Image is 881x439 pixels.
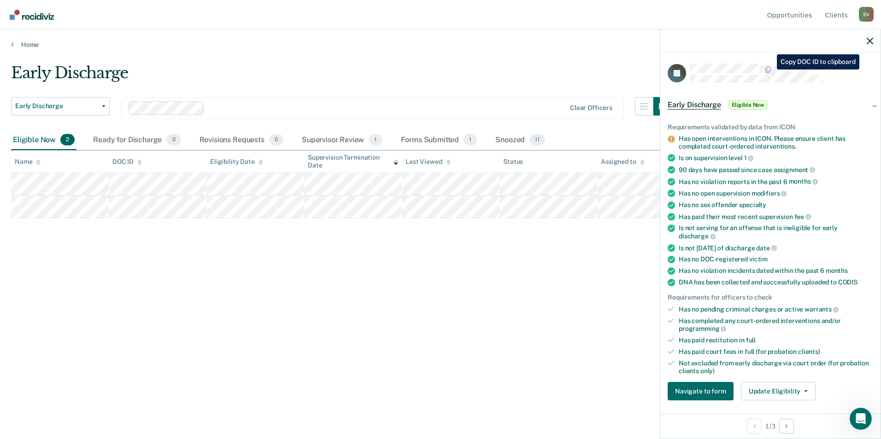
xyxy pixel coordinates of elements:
div: S V [859,7,874,22]
span: 0 [269,134,283,146]
span: Early Discharge [668,100,721,110]
div: Has no sex offender [679,201,873,209]
div: DNA has been collected and successfully uploaded to [679,278,873,286]
div: Ready for Discharge [91,130,182,150]
div: Has paid their most recent supervision [679,213,873,221]
span: 1 [464,134,477,146]
span: fee [794,213,811,220]
button: Update Eligibility [741,382,816,400]
a: Home [11,40,870,49]
span: warrants [805,306,839,313]
div: Name [15,158,41,166]
span: victim [749,255,768,263]
div: Revisions Requests [198,130,285,150]
span: Early Discharge [15,102,98,110]
div: Has paid restitution in [679,336,873,344]
div: Has no DOC-registered [679,255,873,263]
div: 90 days have passed since case [679,166,873,174]
span: CODIS [838,278,858,286]
div: 1 / 3 [660,414,881,438]
span: Eligible Now [728,100,768,110]
span: specialty [739,201,766,208]
img: Recidiviz [10,10,54,20]
div: Supervision Termination Date [308,154,398,169]
div: Early DischargeEligible Now [660,90,881,120]
button: Previous Opportunity [747,419,762,433]
div: Status [503,158,523,166]
button: Navigate to form [668,382,734,400]
span: 11 [529,134,545,146]
div: Has no violation incidents dated within the past 6 [679,267,873,275]
a: Navigate to form link [668,382,737,400]
span: 2 [60,134,75,146]
div: Has no pending criminal charges or active [679,305,873,313]
span: 1 [369,134,382,146]
div: Assigned to [601,158,644,166]
span: only) [700,367,715,375]
div: DOC ID [112,158,142,166]
span: 1 [744,154,754,162]
div: Early Discharge [11,64,672,90]
div: Has paid court fees in full (for probation [679,348,873,356]
div: Supervisor Review [300,130,384,150]
span: programming [679,325,726,332]
div: Has no open supervision [679,189,873,197]
div: Is not serving for an offense that is ineligible for early [679,224,873,240]
div: Eligible Now [11,130,76,150]
button: Next Opportunity [779,419,794,433]
div: Has no violation reports in the past 6 [679,178,873,186]
span: clients) [798,348,820,355]
div: Forms Submitted [399,130,479,150]
span: date [756,244,776,252]
span: 0 [166,134,181,146]
div: Snoozed [493,130,547,150]
div: Eligibility Date [210,158,263,166]
div: Not excluded from early discharge via court order (for probation clients [679,359,873,375]
div: Has completed any court-ordered interventions and/or [679,317,873,333]
div: Requirements for officers to check [668,294,873,301]
span: months [789,178,818,185]
span: months [826,267,848,274]
span: assignment [774,166,815,173]
div: Has open interventions in ICON. Please ensure client has completed court-ordered interventions. [679,135,873,150]
div: Last Viewed [405,158,450,166]
div: Is on supervision level [679,154,873,162]
span: modifiers [752,190,787,197]
iframe: Intercom live chat [850,408,872,430]
span: discharge [679,232,716,240]
button: Profile dropdown button [859,7,874,22]
div: Is not [DATE] of discharge [679,244,873,252]
div: Requirements validated by data from ICON [668,123,873,131]
div: Clear officers [570,104,612,112]
span: full [746,336,756,344]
